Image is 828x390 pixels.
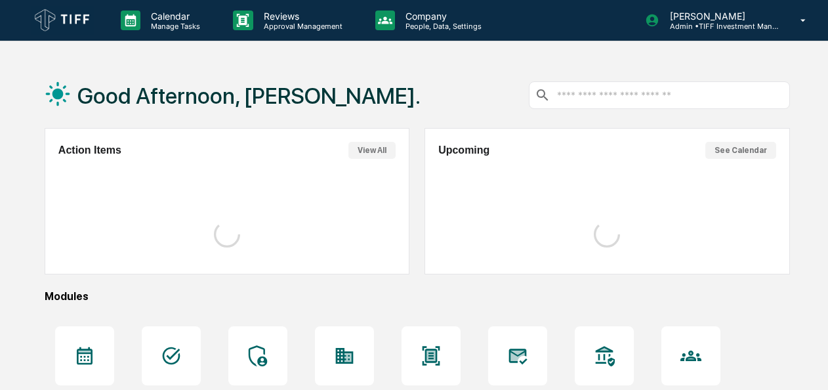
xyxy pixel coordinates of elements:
h2: Upcoming [438,144,489,156]
p: Admin • TIFF Investment Management [659,22,781,31]
p: Reviews [253,11,349,22]
p: Company [395,11,488,22]
h2: Action Items [58,144,121,156]
button: See Calendar [705,142,776,159]
button: View All [348,142,396,159]
p: Calendar [140,11,207,22]
div: Modules [45,290,790,303]
p: [PERSON_NAME] [659,11,781,22]
p: Approval Management [253,22,349,31]
h1: Good Afternoon, [PERSON_NAME]. [77,83,421,109]
img: logo [31,6,94,35]
p: Manage Tasks [140,22,207,31]
p: People, Data, Settings [395,22,488,31]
